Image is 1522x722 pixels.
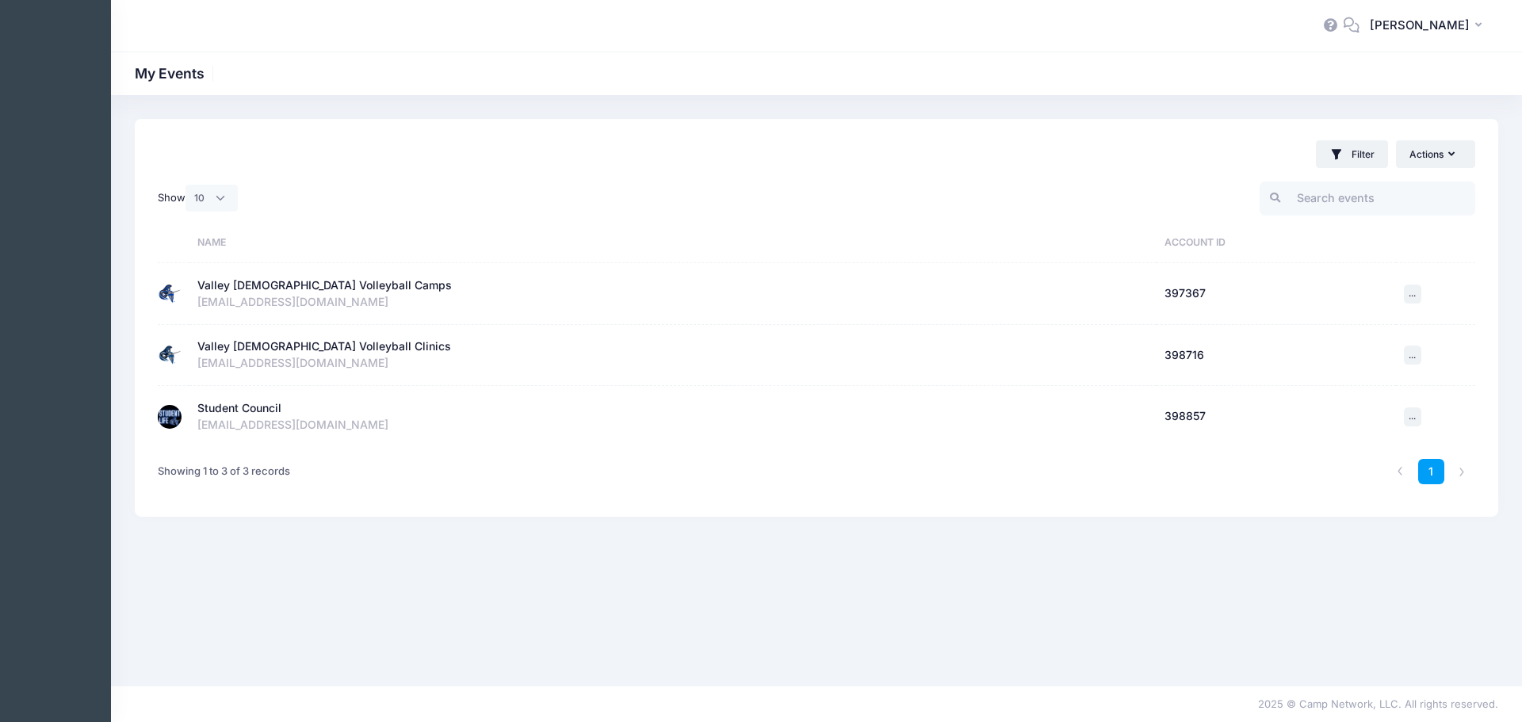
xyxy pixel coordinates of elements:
[1418,459,1444,485] a: 1
[197,417,1149,434] div: [EMAIL_ADDRESS][DOMAIN_NAME]
[1316,140,1388,168] button: Filter
[1157,222,1396,263] th: Account ID: activate to sort column ascending
[1404,346,1421,365] button: ...
[158,453,290,490] div: Showing 1 to 3 of 3 records
[1409,350,1416,361] span: ...
[185,185,238,212] select: Show
[158,185,238,212] label: Show
[189,222,1157,263] th: Name: activate to sort column ascending
[197,294,1149,311] div: [EMAIL_ADDRESS][DOMAIN_NAME]
[1260,181,1475,216] input: Search events
[197,400,281,417] div: Student Council
[1370,17,1470,34] span: [PERSON_NAME]
[1396,140,1475,167] button: Actions
[1157,263,1396,325] td: 397367
[1157,386,1396,447] td: 398857
[197,277,452,294] div: Valley [DEMOGRAPHIC_DATA] Volleyball Camps
[158,343,182,367] img: Valley Christian Volleyball Clinics
[1404,407,1421,426] button: ...
[197,355,1149,372] div: [EMAIL_ADDRESS][DOMAIN_NAME]
[1409,411,1416,422] span: ...
[158,282,182,306] img: Valley Christian Volleyball Camps
[1359,8,1498,44] button: [PERSON_NAME]
[158,405,182,429] img: Student Council
[1409,288,1416,299] span: ...
[1157,325,1396,387] td: 398716
[1258,697,1498,710] span: 2025 © Camp Network, LLC. All rights reserved.
[135,65,218,82] h1: My Events
[1404,285,1421,304] button: ...
[197,338,451,355] div: Valley [DEMOGRAPHIC_DATA] Volleyball Clinics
